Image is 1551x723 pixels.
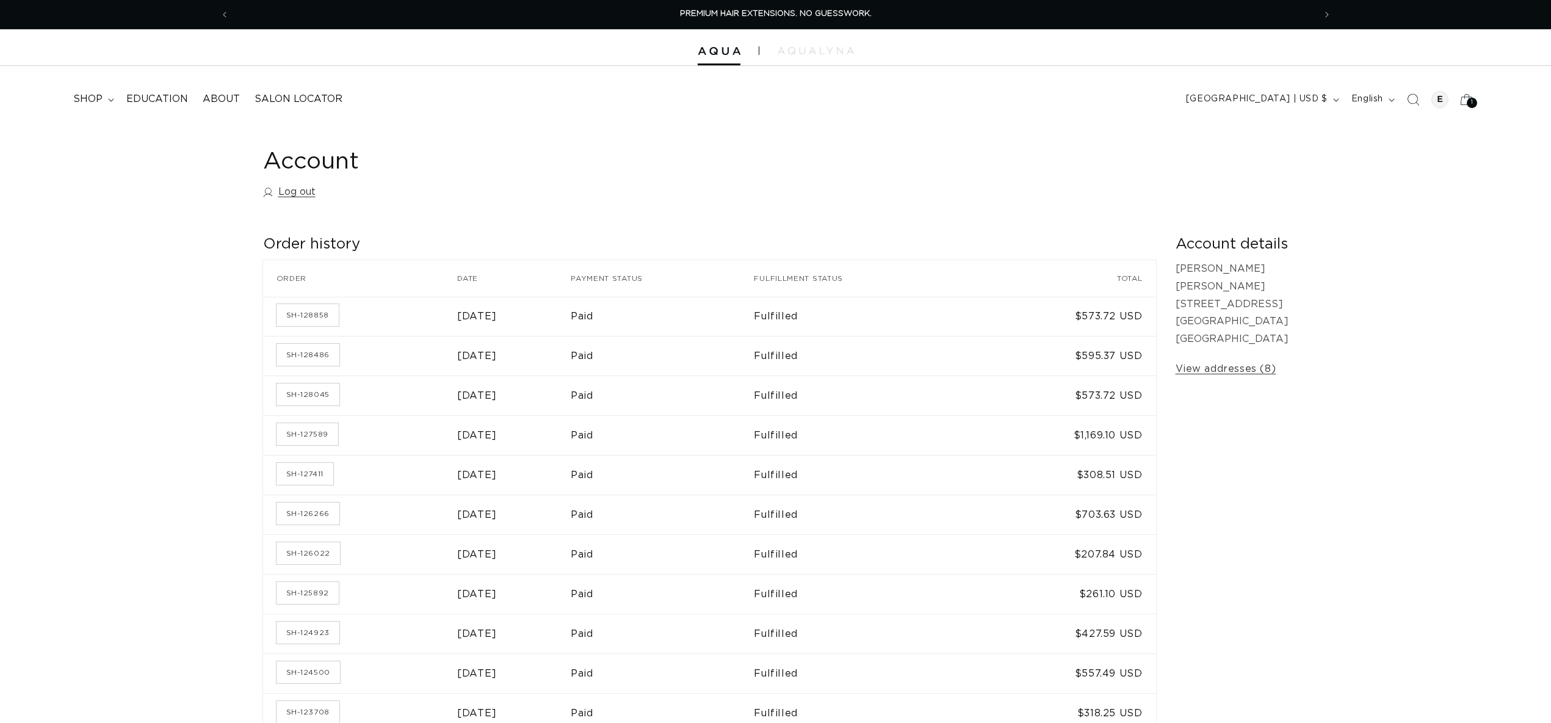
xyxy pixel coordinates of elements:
[277,503,339,525] a: Order number SH-126266
[457,311,497,321] time: [DATE]
[119,85,195,113] a: Education
[195,85,247,113] a: About
[754,614,974,653] td: Fulfilled
[277,701,339,723] a: Order number SH-123708
[680,10,872,18] span: PREMIUM HAIR EXTENSIONS. NO GUESSWORK.
[571,415,754,455] td: Paid
[974,260,1155,297] th: Total
[457,391,497,401] time: [DATE]
[1344,88,1400,111] button: English
[457,510,497,520] time: [DATE]
[754,260,974,297] th: Fulfillment status
[1471,98,1473,108] span: 1
[277,423,338,445] a: Order number SH-127589
[974,495,1155,534] td: $703.63 USD
[277,304,339,326] a: Order number SH-128858
[457,629,497,639] time: [DATE]
[247,85,350,113] a: Salon Locator
[277,542,340,564] a: Order number SH-126022
[66,85,119,113] summary: shop
[277,344,339,366] a: Order number SH-128486
[1186,93,1328,106] span: [GEOGRAPHIC_DATA] | USD $
[1351,93,1383,106] span: English
[263,235,1156,254] h2: Order history
[974,336,1155,376] td: $595.37 USD
[974,455,1155,495] td: $308.51 USD
[571,260,754,297] th: Payment status
[974,574,1155,614] td: $261.10 USD
[203,93,240,106] span: About
[974,534,1155,574] td: $207.84 USD
[1400,86,1426,113] summary: Search
[1179,88,1344,111] button: [GEOGRAPHIC_DATA] | USD $
[571,534,754,574] td: Paid
[754,297,974,336] td: Fulfilled
[1314,3,1340,26] button: Next announcement
[571,297,754,336] td: Paid
[457,470,497,480] time: [DATE]
[457,669,497,678] time: [DATE]
[754,455,974,495] td: Fulfilled
[1176,360,1276,378] a: View addresses (8)
[571,336,754,376] td: Paid
[571,614,754,653] td: Paid
[211,3,238,26] button: Previous announcement
[277,661,340,683] a: Order number SH-124500
[754,574,974,614] td: Fulfilled
[1176,235,1289,254] h2: Account details
[754,653,974,693] td: Fulfilled
[457,550,497,559] time: [DATE]
[974,376,1155,415] td: $573.72 USD
[571,455,754,495] td: Paid
[277,622,339,644] a: Order number SH-124923
[73,93,103,106] span: shop
[263,260,458,297] th: Order
[754,534,974,574] td: Fulfilled
[974,297,1155,336] td: $573.72 USD
[263,183,316,201] a: Log out
[457,260,571,297] th: Date
[457,431,497,440] time: [DATE]
[974,415,1155,455] td: $1,169.10 USD
[126,93,188,106] span: Education
[754,336,974,376] td: Fulfilled
[571,653,754,693] td: Paid
[263,147,1289,177] h1: Account
[457,589,497,599] time: [DATE]
[277,463,333,485] a: Order number SH-127411
[698,47,740,56] img: Aqua Hair Extensions
[277,383,339,405] a: Order number SH-128045
[277,582,339,604] a: Order number SH-125892
[754,415,974,455] td: Fulfilled
[457,708,497,718] time: [DATE]
[974,653,1155,693] td: $557.49 USD
[571,574,754,614] td: Paid
[571,495,754,534] td: Paid
[754,376,974,415] td: Fulfilled
[1176,260,1289,348] p: [PERSON_NAME] [PERSON_NAME] [STREET_ADDRESS] [GEOGRAPHIC_DATA] [GEOGRAPHIC_DATA]
[255,93,342,106] span: Salon Locator
[754,495,974,534] td: Fulfilled
[457,351,497,361] time: [DATE]
[571,376,754,415] td: Paid
[778,47,854,54] img: aqualyna.com
[974,614,1155,653] td: $427.59 USD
